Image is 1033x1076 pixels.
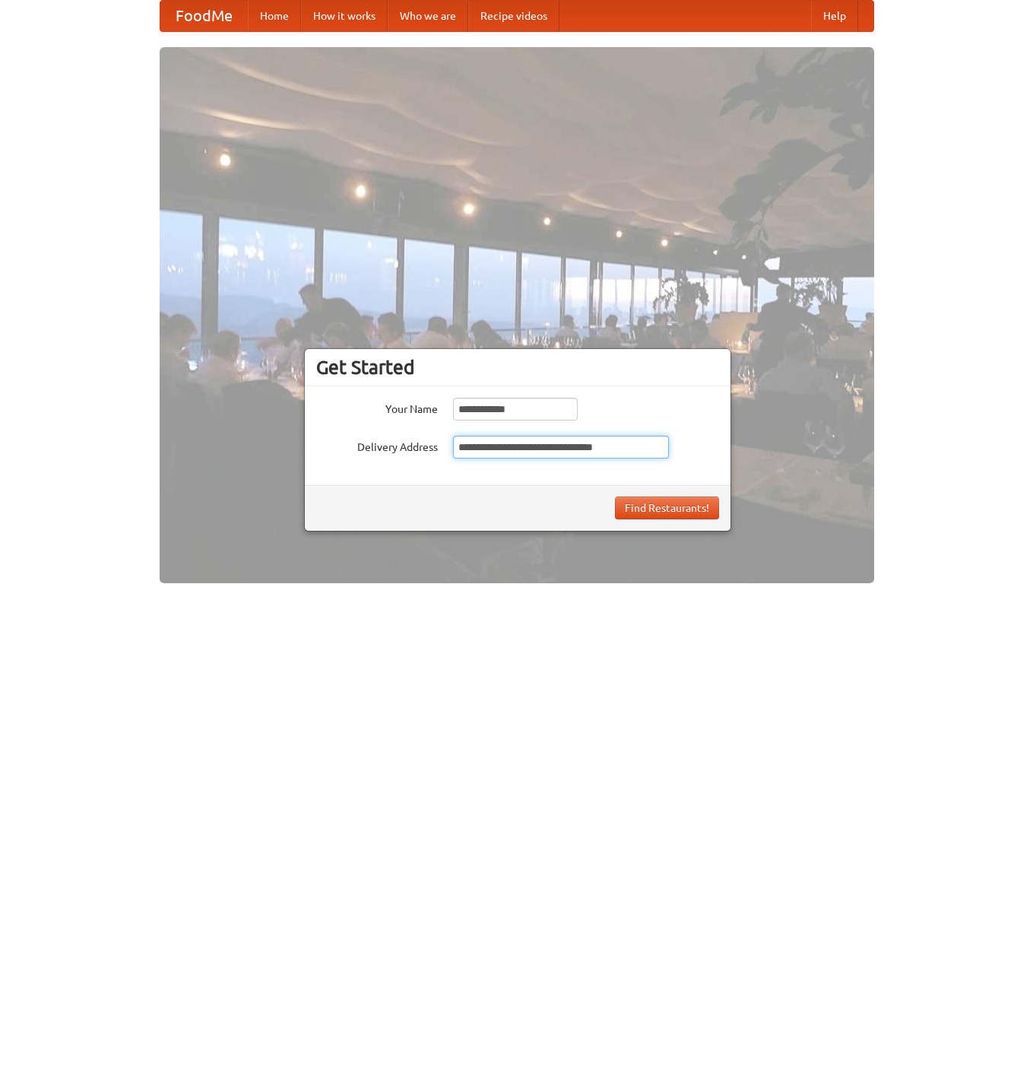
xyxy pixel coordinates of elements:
a: Recipe videos [468,1,559,31]
h3: Get Started [316,356,719,379]
a: FoodMe [160,1,248,31]
label: Delivery Address [316,436,438,455]
button: Find Restaurants! [615,497,719,519]
label: Your Name [316,398,438,417]
a: Help [811,1,858,31]
a: Home [248,1,301,31]
a: Who we are [388,1,468,31]
a: How it works [301,1,388,31]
